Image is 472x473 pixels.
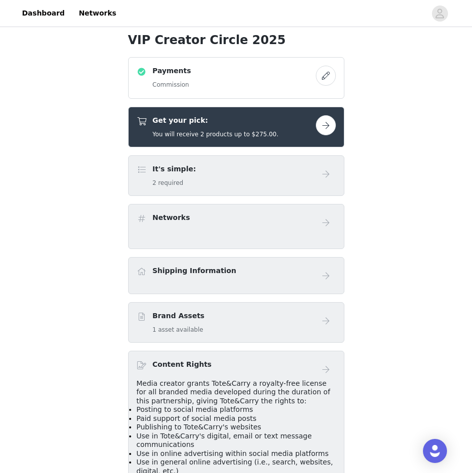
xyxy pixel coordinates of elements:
span: Paid support of social media posts [137,414,257,422]
h4: It's simple: [153,164,196,174]
h4: Get your pick: [153,115,279,126]
div: Shipping Information [128,257,344,294]
h1: VIP Creator Circle 2025 [128,31,344,49]
h5: You will receive 2 products up to $275.00. [153,130,279,139]
h4: Content Rights [153,359,212,370]
div: Brand Assets [128,302,344,343]
div: Get your pick: [128,107,344,147]
span: Use in online advertising within social media platforms [137,449,329,457]
span: Posting to social media platforms [137,405,253,413]
a: Dashboard [16,2,71,25]
div: Networks [128,204,344,249]
h4: Brand Assets [153,311,205,321]
span: Publishing to Tote&Carry's websites [137,423,261,431]
h4: Networks [153,212,190,223]
span: Media creator grants Tote&Carry a royalty-free license for all branded media developed during the... [137,379,330,405]
h4: Shipping Information [153,266,236,276]
a: Networks [73,2,122,25]
h4: Payments [153,66,191,76]
div: avatar [435,6,444,22]
h5: 2 required [153,178,196,187]
h5: 1 asset available [153,325,205,334]
div: It's simple: [128,155,344,196]
span: Use in Tote&Carry's digital, email or text message communications [137,432,312,449]
h5: Commission [153,80,191,89]
div: Open Intercom Messenger [423,439,447,463]
div: Payments [128,57,344,99]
